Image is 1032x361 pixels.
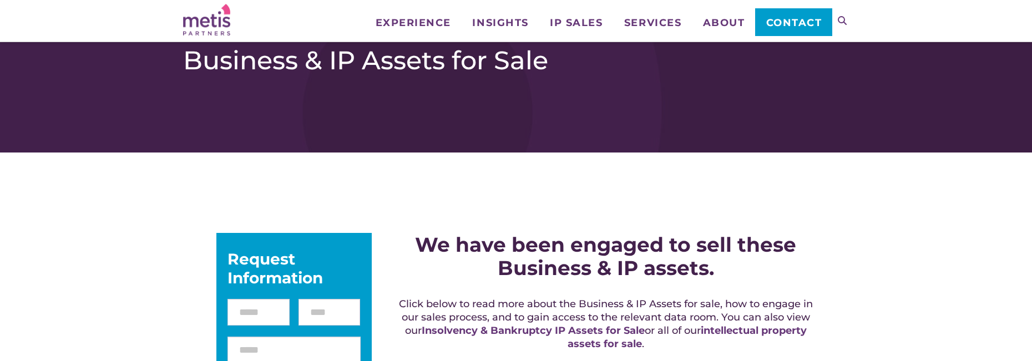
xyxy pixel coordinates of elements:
span: Contact [766,18,822,28]
strong: We have been engaged to sell these Business & IP assets. [415,232,796,280]
h5: Click below to read more about the Business & IP Assets for sale, how to engage in our sales proc... [396,297,816,350]
a: Contact [755,8,832,36]
div: Request Information [227,250,361,287]
span: Insights [472,18,528,28]
span: Experience [376,18,451,28]
a: intellectual property assets for sale [568,324,807,350]
img: Metis Partners [183,4,230,35]
span: IP Sales [550,18,603,28]
span: Services [624,18,681,28]
h1: Business & IP Assets for Sale [183,45,849,76]
span: About [703,18,745,28]
a: Insolvency & Bankruptcy IP Assets for Sale [422,324,645,337]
